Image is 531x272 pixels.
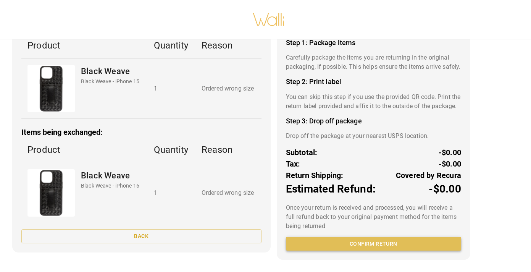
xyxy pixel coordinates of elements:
[21,128,261,137] h3: Items being exchanged:
[286,78,461,86] h4: Step 2: Print label
[439,158,461,170] p: -$0.00
[81,65,139,78] p: Black Weave
[252,3,285,36] img: walli-inc.myshopify.com
[81,182,139,190] p: Black Weave - iPhone 16
[286,92,461,111] p: You can skip this step if you use the provided QR code. Print the return label provided and affix...
[429,181,461,197] p: -$0.00
[286,53,461,71] p: Carefully package the items you are returning in the original packaging, if possible. This helps ...
[286,237,461,251] button: Confirm return
[286,203,461,231] p: Once your return is received and processed, you will receive a full refund back to your original ...
[81,169,139,182] p: Black Weave
[286,131,461,141] p: Drop off the package at your nearest USPS location.
[202,143,255,157] p: Reason
[81,78,139,86] p: Black Weave - iPhone 15
[286,170,344,181] p: Return Shipping:
[202,188,255,198] p: Ordered wrong size
[286,181,376,197] p: Estimated Refund:
[154,143,189,157] p: Quantity
[27,39,142,52] p: Product
[202,39,255,52] p: Reason
[154,188,189,198] p: 1
[202,84,255,93] p: Ordered wrong size
[396,170,461,181] p: Covered by Recura
[286,158,300,170] p: Tax:
[21,229,261,243] button: Back
[27,143,142,157] p: Product
[286,117,461,125] h4: Step 3: Drop off package
[286,147,318,158] p: Subtotal:
[439,147,461,158] p: -$0.00
[154,39,189,52] p: Quantity
[286,39,461,47] h4: Step 1: Package items
[154,84,189,93] p: 1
